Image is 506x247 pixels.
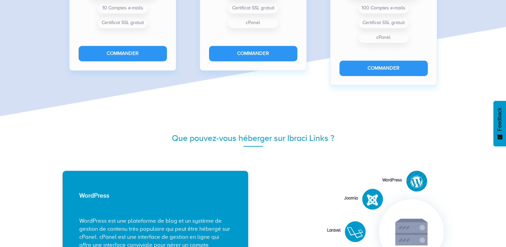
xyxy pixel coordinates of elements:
[228,3,278,13] li: Certificat SSL gratuit
[79,46,167,61] button: Commander
[352,177,402,183] div: WordPress
[63,132,444,144] div: Que pouvez-vous héberger sur Ibraci Links ?
[98,17,148,28] li: Certificat SSL gratuit
[228,17,278,28] li: cPanel
[209,46,297,61] button: Commander
[98,3,148,13] li: 10 Comptes e-mails
[359,3,409,13] li: 100 Comptes e-mails
[359,17,409,28] li: Certificat SSL gratuit
[290,227,340,234] div: Laravel
[473,214,498,239] iframe: Drift Widget Chat Controller
[493,101,506,146] button: Feedback - Afficher l’enquête
[79,192,109,199] span: WordPress
[339,61,428,76] button: Commander
[497,107,503,131] span: Feedback
[308,195,358,201] div: Joomla
[359,32,409,43] li: cPanel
